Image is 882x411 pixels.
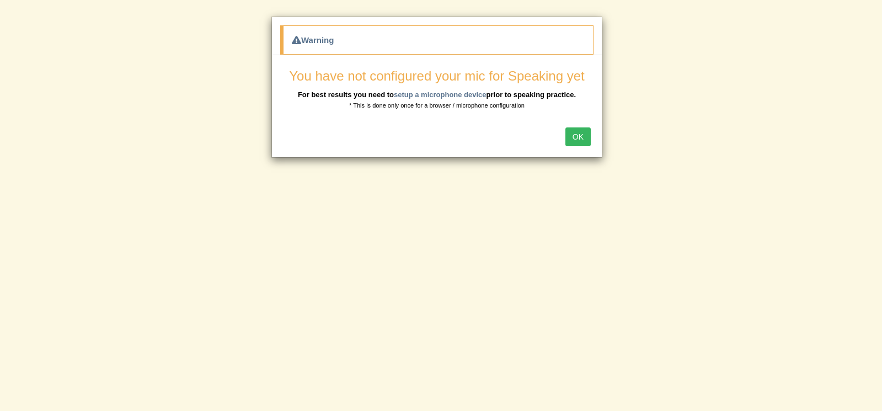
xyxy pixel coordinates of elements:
[280,25,594,55] div: Warning
[394,90,487,99] a: setup a microphone device
[565,127,591,146] button: OK
[298,90,576,99] b: For best results you need to prior to speaking practice.
[349,102,525,109] small: * This is done only once for a browser / microphone configuration
[289,68,584,83] span: You have not configured your mic for Speaking yet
